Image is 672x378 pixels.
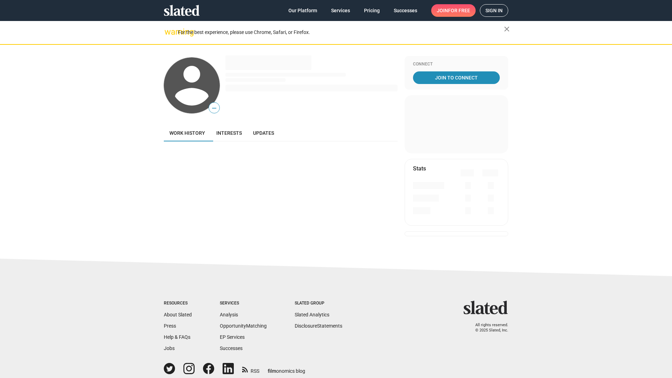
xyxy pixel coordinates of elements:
a: About Slated [164,312,192,317]
a: RSS [242,364,259,374]
span: Pricing [364,4,380,17]
a: Analysis [220,312,238,317]
a: Slated Analytics [295,312,329,317]
span: Join [437,4,470,17]
a: OpportunityMatching [220,323,267,329]
a: Joinfor free [431,4,476,17]
a: Pricing [358,4,385,17]
span: for free [448,4,470,17]
a: Successes [220,345,243,351]
span: — [209,104,219,113]
span: Services [331,4,350,17]
span: Join To Connect [414,71,498,84]
div: Resources [164,301,192,306]
span: Interests [216,130,242,136]
a: Jobs [164,345,175,351]
div: For the best experience, please use Chrome, Safari, or Firefox. [178,28,504,37]
a: filmonomics blog [268,362,305,374]
a: Help & FAQs [164,334,190,340]
div: Services [220,301,267,306]
span: Updates [253,130,274,136]
a: Press [164,323,176,329]
a: Updates [247,125,280,141]
span: film [268,368,276,374]
span: Work history [169,130,205,136]
mat-card-title: Stats [413,165,426,172]
a: Join To Connect [413,71,500,84]
div: Slated Group [295,301,342,306]
a: DisclosureStatements [295,323,342,329]
mat-icon: close [503,25,511,33]
p: All rights reserved. © 2025 Slated, Inc. [468,323,508,333]
a: Our Platform [283,4,323,17]
a: Successes [388,4,423,17]
mat-icon: warning [164,28,173,36]
a: Services [325,4,356,17]
span: Successes [394,4,417,17]
a: Sign in [480,4,508,17]
a: Work history [164,125,211,141]
a: EP Services [220,334,245,340]
span: Our Platform [288,4,317,17]
div: Connect [413,62,500,67]
span: Sign in [485,5,503,16]
a: Interests [211,125,247,141]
